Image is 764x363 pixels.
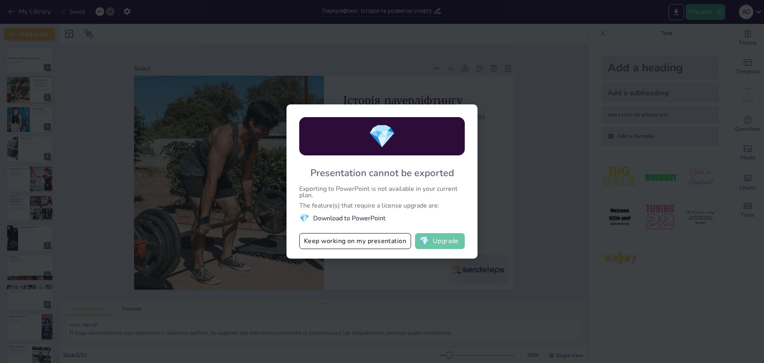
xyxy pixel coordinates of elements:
button: diamondUpgrade [415,233,465,249]
li: Download to PowerPoint [299,213,465,224]
span: diamond [299,213,309,224]
button: Keep working on my presentation [299,233,411,249]
div: Exporting to PowerPoint is not available in your current plan. [299,186,465,198]
div: Presentation cannot be exported [310,167,454,179]
div: The feature(s) that require a license upgrade are: [299,202,465,209]
span: diamond [419,237,429,245]
span: diamond [368,121,396,152]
